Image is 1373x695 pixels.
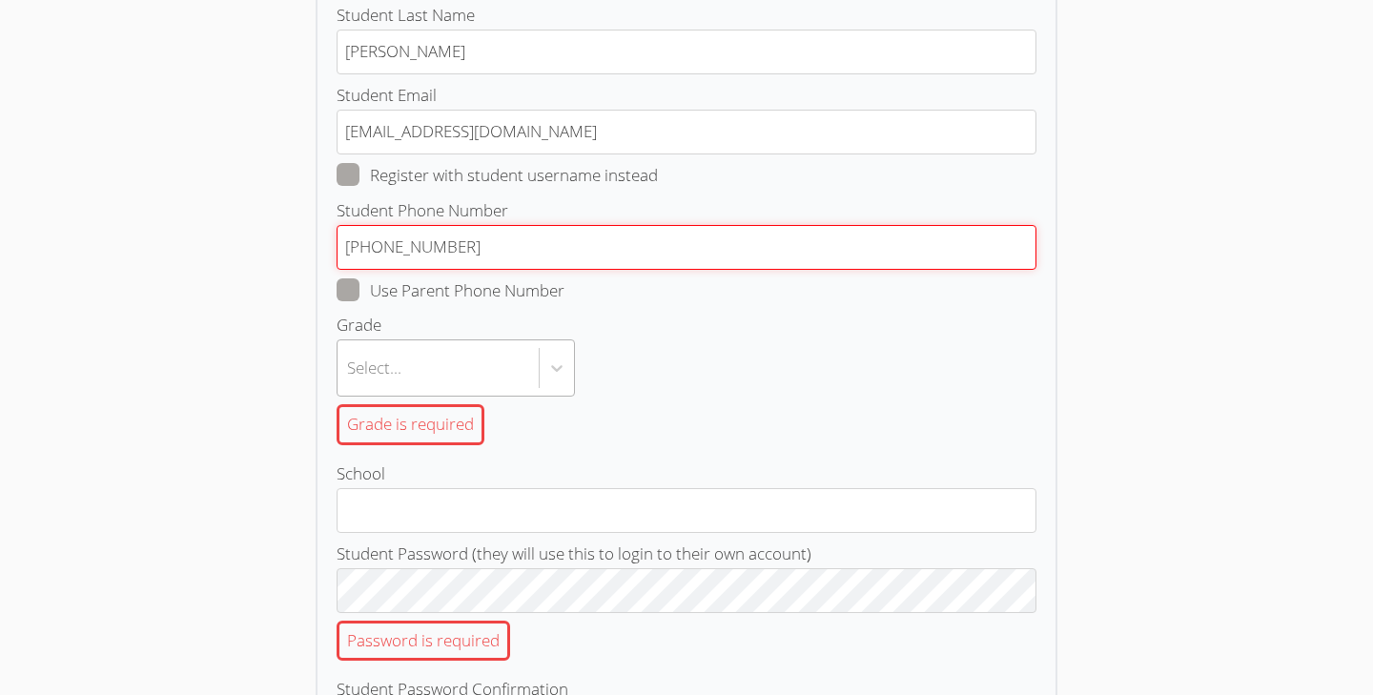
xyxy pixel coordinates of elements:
span: Student Phone Number [337,199,508,221]
input: Student Password (they will use this to login to their own account)Password is required [337,568,1036,613]
input: Student Phone Number [337,225,1036,270]
div: Password is required [337,621,510,662]
label: Use Parent Phone Number [337,278,564,303]
div: Grade is required [337,404,484,445]
div: Select... [347,355,401,382]
input: School [337,488,1036,533]
span: School [337,462,385,484]
input: GradeSelect...Grade is required [347,346,349,390]
span: Student Last Name [337,4,475,26]
label: Register with student username instead [337,163,658,188]
span: Student Password (they will use this to login to their own account) [337,542,811,564]
span: Grade [337,314,381,336]
input: Student Email [337,110,1036,154]
span: Student Email [337,84,437,106]
input: Student Last Name [337,30,1036,74]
